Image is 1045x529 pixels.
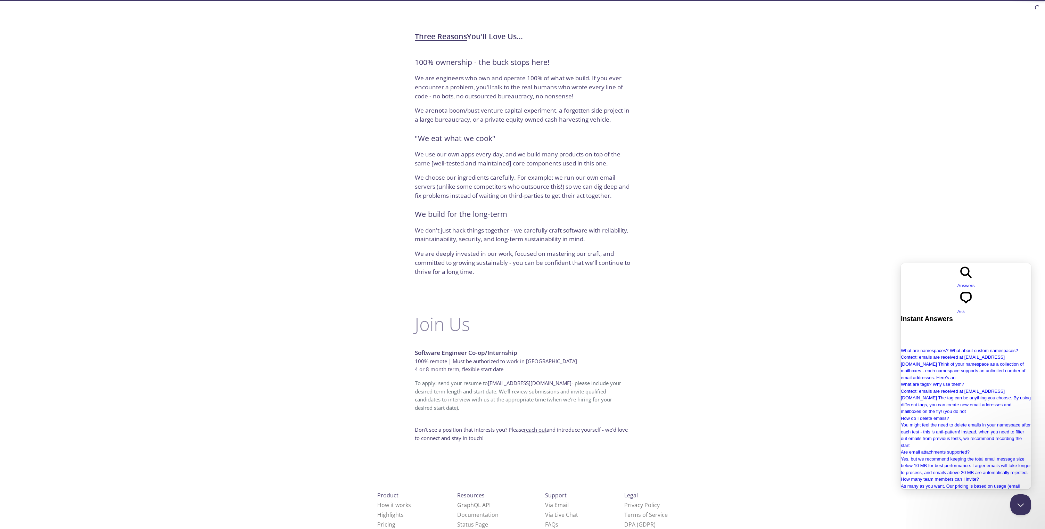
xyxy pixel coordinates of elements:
a: reach out [524,426,546,433]
h6: 4 or 8 month term, flexible start date [415,365,630,374]
span: not [435,106,444,114]
h6: "We eat what we cook" [415,132,630,144]
p: We use our own apps every day, and we build many products on top of the same [well-tested and mai... [415,150,630,168]
p: We are deeply invested in our work, focused on mastering our craft, and committed to growing sust... [415,249,630,276]
a: DPA (GDPR) [624,521,656,528]
span: s [556,521,558,528]
iframe: Help Scout Beacon - Close [1010,494,1031,515]
h6: 100% remote | Must be authorized to work in [GEOGRAPHIC_DATA] [415,357,630,366]
a: GraphQL API [457,501,491,509]
h6: You'll Love Us... [415,31,630,42]
span: Three Reasons [415,31,467,41]
a: Highlights [377,511,404,519]
a: Via Email [545,501,569,509]
a: FAQ [545,521,558,528]
a: Pricing [377,521,395,528]
a: How it works [377,501,411,509]
h6: We build for the long-term [415,208,630,220]
h6: To apply: send your resume to - please include your desired term length and start date. We'll rev... [415,379,630,412]
p: Software Engineer Co-op/Internship [415,348,630,357]
a: Documentation [457,511,499,519]
h6: 100% ownership - the buck stops here! [415,56,630,68]
h6: Don't see a position that interests you? Please and introduce yourself - we'd love to connect and... [415,426,630,442]
span: Legal [624,491,638,499]
a: Privacy Policy [624,501,660,509]
p: We are engineers who own and operate 100% of what we build. If you ever encounter a problem, you'... [415,74,630,100]
p: We choose our ingredients carefully. For example: we run our own email servers (unlike some compe... [415,173,630,200]
span: Product [377,491,398,499]
a: [EMAIL_ADDRESS][DOMAIN_NAME] [488,380,571,386]
span: Resources [457,491,485,499]
a: Via Live Chat [545,511,578,519]
span: Support [545,491,567,499]
iframe: Help Scout Beacon - Live Chat, Contact Form, and Knowledge Base [901,263,1031,489]
h3: Join Us [415,314,630,334]
p: We don't just hack things together - we carefully craft software with reliability, maintainabilit... [415,226,630,244]
a: Status Page [457,521,488,528]
p: We are a boom/bust venture capital experiment, a forgotten side project in a large bureaucracy, o... [415,106,630,124]
a: Terms of Service [624,511,668,519]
